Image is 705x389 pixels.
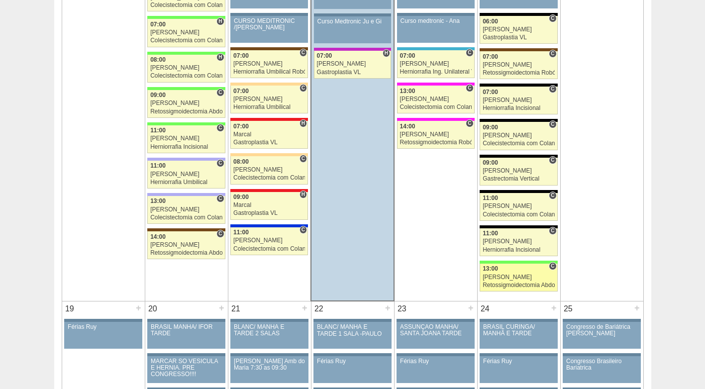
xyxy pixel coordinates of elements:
[230,121,308,149] a: H 07:00 Marcal Gastroplastia VL
[480,16,557,44] a: C 06:00 [PERSON_NAME] Gastroplastia VL
[68,324,139,330] div: Férias Ruy
[383,49,390,57] span: Hospital
[317,324,388,337] div: BLANC/ MANHÃ E TARDE 1 SALA -PAULO
[150,250,222,256] div: Retossigmoidectomia Abdominal VL
[480,155,557,158] div: Key: Blanc
[150,162,166,169] span: 11:00
[230,86,308,113] a: C 07:00 [PERSON_NAME] Herniorrafia Umbilical
[483,34,555,41] div: Gastroplastia VL
[483,97,555,103] div: [PERSON_NAME]
[147,16,225,19] div: Key: Brasil
[230,353,308,356] div: Key: Aviso
[147,122,225,125] div: Key: Brasil
[480,13,557,16] div: Key: Blanc
[549,85,556,93] span: Consultório
[480,158,557,186] a: C 09:00 [PERSON_NAME] Gastrectomia Vertical
[483,89,498,96] span: 07:00
[480,87,557,114] a: C 07:00 [PERSON_NAME] Herniorrafia Incisional
[147,90,225,118] a: C 09:00 [PERSON_NAME] Retossigmoidectomia Abdominal
[313,353,391,356] div: Key: Aviso
[233,229,249,236] span: 11:00
[483,203,555,209] div: [PERSON_NAME]
[230,16,308,43] a: CURSO MEDITRONIC /[PERSON_NAME]
[397,322,474,349] a: ASSUNÇÃO MANHÃ/ SANTA JOANA TARDE
[217,301,226,314] div: +
[483,238,555,245] div: [PERSON_NAME]
[466,84,473,92] span: Consultório
[134,301,143,314] div: +
[483,26,555,33] div: [PERSON_NAME]
[147,231,225,259] a: C 14:00 [PERSON_NAME] Retossigmoidectomia Abdominal VL
[566,324,637,337] div: Congresso de Bariátrica [PERSON_NAME]
[483,274,555,281] div: [PERSON_NAME]
[233,96,305,102] div: [PERSON_NAME]
[150,214,222,221] div: Colecistectomia com Colangiografia VL
[480,356,557,383] a: Férias Ruy
[314,51,391,79] a: H 07:00 [PERSON_NAME] Gastroplastia VL
[483,247,555,253] div: Herniorrafia Incisional
[150,144,222,150] div: Herniorrafia Incisional
[150,108,222,115] div: Retossigmoidectomia Abdominal
[633,301,641,314] div: +
[233,123,249,130] span: 07:00
[150,171,222,178] div: [PERSON_NAME]
[483,230,498,237] span: 11:00
[233,88,249,95] span: 07:00
[480,322,557,349] a: BRASIL CURINGA/ MANHÃ E TARDE
[216,53,224,61] span: Hospital
[233,69,305,75] div: Herniorrafia Umbilical Robótica
[483,159,498,166] span: 09:00
[300,119,307,127] span: Hospital
[230,224,308,227] div: Key: São Luiz - Itaim
[483,53,498,60] span: 07:00
[400,123,415,130] span: 14:00
[233,61,305,67] div: [PERSON_NAME]
[480,119,557,122] div: Key: Blanc
[64,319,142,322] div: Key: Aviso
[466,49,473,57] span: Consultório
[314,48,391,51] div: Key: Maria Braido
[233,104,305,110] div: Herniorrafia Umbilical
[400,139,472,146] div: Retossigmoidectomia Robótica
[228,301,244,316] div: 21
[230,83,308,86] div: Key: Bartira
[400,61,472,67] div: [PERSON_NAME]
[147,161,225,189] a: C 11:00 [PERSON_NAME] Herniorrafia Umbilical
[483,168,555,174] div: [PERSON_NAME]
[563,319,640,322] div: Key: Aviso
[550,301,558,314] div: +
[466,119,473,127] span: Consultório
[233,139,305,146] div: Gastroplastia VL
[400,69,472,75] div: Herniorrafia Ing. Unilateral VL
[480,84,557,87] div: Key: Blanc
[230,50,308,78] a: C 07:00 [PERSON_NAME] Herniorrafia Umbilical Robótica
[483,105,555,111] div: Herniorrafia Incisional
[563,322,640,349] a: Congresso de Bariátrica [PERSON_NAME]
[230,156,308,184] a: C 08:00 [PERSON_NAME] Colecistectomia com Colangiografia VL
[397,319,474,322] div: Key: Aviso
[230,319,308,322] div: Key: Aviso
[216,89,224,97] span: Consultório
[400,104,472,110] div: Colecistectomia com Colangiografia VL
[64,322,142,349] a: Férias Ruy
[480,319,557,322] div: Key: Aviso
[549,156,556,164] span: Consultório
[401,18,471,24] div: Curso medtronic - Ana
[480,193,557,221] a: C 11:00 [PERSON_NAME] Colecistectomia com Colangiografia VL
[549,192,556,199] span: Consultório
[549,120,556,128] span: Consultório
[147,228,225,231] div: Key: Santa Joana
[397,16,475,43] a: Curso medtronic - Ana
[467,301,475,314] div: +
[400,88,415,95] span: 13:00
[480,190,557,193] div: Key: Blanc
[400,324,471,337] div: ASSUNÇÃO MANHÃ/ SANTA JOANA TARDE
[147,322,225,349] a: BRASIL MANHÃ/ IFOR TARDE
[561,301,576,316] div: 25
[150,73,222,79] div: Colecistectomia com Colangiografia VL
[230,356,308,383] a: [PERSON_NAME] Amb do Maria 7:30 as 09:30
[483,282,555,289] div: Retossigmoidectomia Abdominal
[233,237,305,244] div: [PERSON_NAME]
[480,225,557,228] div: Key: Blanc
[483,176,555,182] div: Gastrectomia Vertical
